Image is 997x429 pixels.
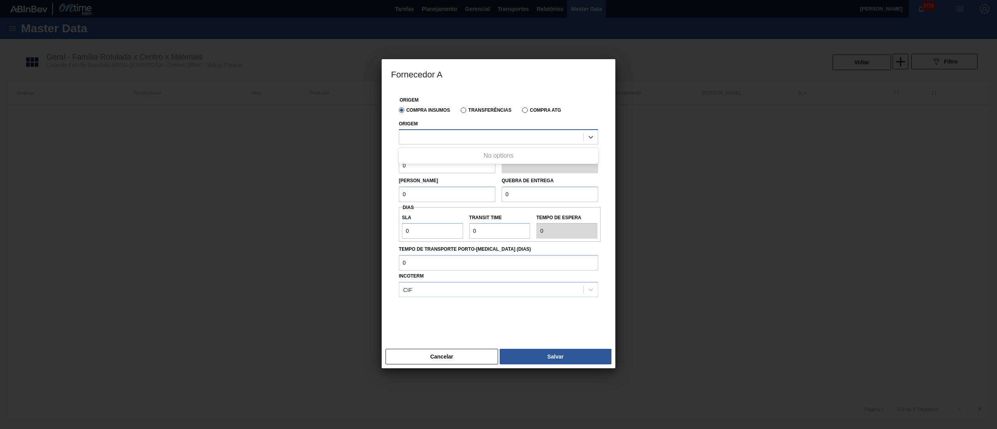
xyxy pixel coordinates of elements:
[382,59,615,89] h3: Fornecedor A
[402,212,463,223] label: SLA
[403,287,412,293] div: CIF
[399,273,424,279] label: Incoterm
[386,349,498,364] button: Cancelar
[502,178,554,183] label: Quebra de entrega
[536,212,597,223] label: Tempo de espera
[399,149,598,162] div: No options
[469,212,530,223] label: Transit Time
[400,97,419,103] label: Origem
[461,107,511,113] label: Transferências
[399,178,438,183] label: [PERSON_NAME]
[522,107,561,113] label: Compra ATG
[399,121,418,127] label: Origem
[502,146,598,158] label: Unidade de arredondamento
[403,205,414,210] span: Dias
[500,349,611,364] button: Salvar
[399,244,598,255] label: Tempo de Transporte Porto-[MEDICAL_DATA] (dias)
[399,107,450,113] label: Compra Insumos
